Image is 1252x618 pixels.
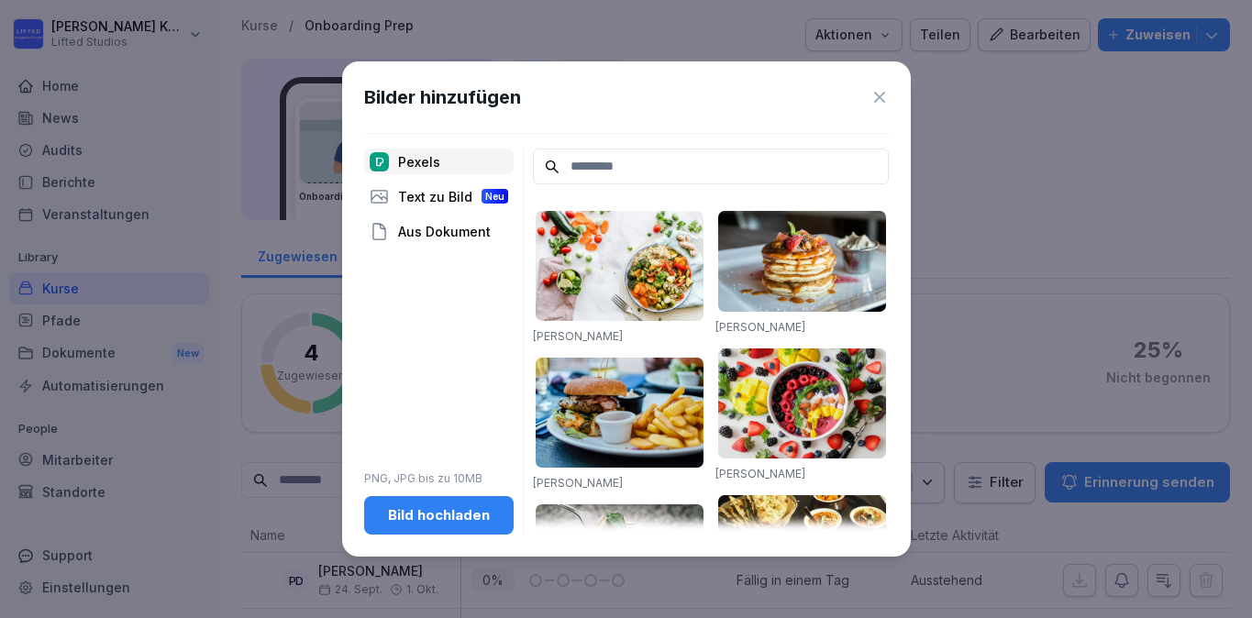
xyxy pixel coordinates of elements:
button: Bild hochladen [364,496,514,535]
img: pexels-photo-958545.jpeg [718,495,886,587]
div: Pexels [364,149,514,174]
a: [PERSON_NAME] [715,320,805,334]
div: Text zu Bild [364,183,514,209]
a: [PERSON_NAME] [715,467,805,480]
img: pexels.png [370,152,389,171]
p: PNG, JPG bis zu 10MB [364,470,514,487]
img: pexels-photo-376464.jpeg [718,211,886,311]
a: [PERSON_NAME] [533,329,623,343]
h1: Bilder hinzufügen [364,83,521,111]
div: Aus Dokument [364,218,514,244]
div: Neu [482,189,508,204]
img: pexels-photo-70497.jpeg [536,358,704,468]
a: [PERSON_NAME] [533,476,623,490]
img: pexels-photo-1099680.jpeg [718,348,886,458]
img: pexels-photo-1279330.jpeg [536,504,704,614]
img: pexels-photo-1640777.jpeg [536,211,704,321]
div: Bild hochladen [379,505,499,525]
